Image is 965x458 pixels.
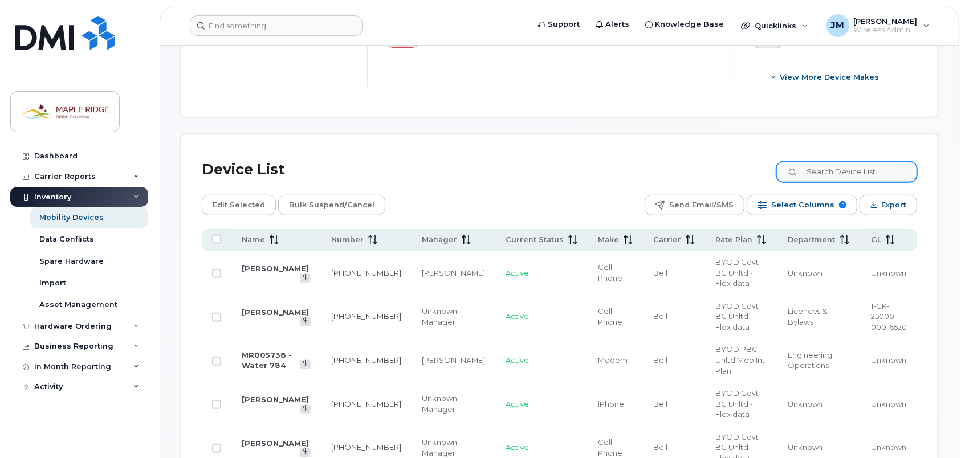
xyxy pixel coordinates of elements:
button: Export [860,195,917,215]
a: Knowledge Base [637,13,732,36]
span: Unknown [871,355,906,365]
a: [PERSON_NAME] [242,395,309,404]
span: BYOD PBC Unltd Mob Int Plan [715,345,765,375]
span: Unknown [788,399,823,408]
div: Device List [202,155,285,185]
div: Unknown Manager [422,437,485,458]
span: Bell [653,312,667,321]
div: Unknown Manager [422,393,485,414]
span: Select Columns [771,197,834,214]
span: Rate Plan [715,235,752,245]
span: Unknown [788,268,823,277]
span: JM [831,19,845,32]
a: [PHONE_NUMBER] [331,312,401,321]
span: Bulk Suspend/Cancel [289,197,374,214]
span: 1-GR-25000-000-6520 [871,301,907,332]
a: View Last Bill [300,274,311,283]
div: [PERSON_NAME] [422,355,485,366]
span: Active [506,268,529,277]
a: [PERSON_NAME] [242,439,309,448]
a: [PHONE_NUMBER] [331,268,401,277]
a: [PERSON_NAME] [242,264,309,273]
span: Cell Phone [598,263,622,283]
input: Search Device List ... [776,162,917,182]
a: [PHONE_NUMBER] [331,443,401,452]
a: [PHONE_NUMBER] [331,355,401,365]
a: [PERSON_NAME] [242,308,309,317]
span: Active [506,443,529,452]
span: Unknown [788,443,823,452]
span: BYOD Govt BC Unltd - Flex data [715,301,759,332]
span: Bell [653,443,667,452]
span: GL [871,235,881,245]
span: Active [506,355,529,365]
span: BYOD Govt BC Unltd - Flex data [715,389,759,419]
a: View Last Bill [300,405,311,414]
div: [PERSON_NAME] [422,268,485,279]
span: Make [598,235,619,245]
div: Quicklinks [733,14,816,37]
button: Edit Selected [202,195,276,215]
span: Support [548,19,580,30]
a: View Last Bill [300,317,311,326]
span: Export [881,197,906,214]
button: View More Device Makes [752,67,899,87]
button: Select Columns 9 [747,195,857,215]
span: Current Status [506,235,564,245]
span: Active [506,312,529,321]
div: Jeff Melanson [819,14,938,37]
span: Bell [653,355,667,365]
a: Support [530,13,588,36]
span: Knowledge Base [655,19,724,30]
span: [PERSON_NAME] [854,17,918,26]
span: BYOD Govt BC Unltd - Flex data [715,257,759,288]
span: Cell Phone [598,437,622,457]
span: iPhone [598,399,624,408]
div: Unknown Manager [422,306,485,327]
span: View More Device Makes [780,72,879,83]
span: Send Email/SMS [669,197,734,214]
span: Manager [422,235,457,245]
span: Active [506,399,529,408]
a: View Last Bill [300,448,311,457]
button: Bulk Suspend/Cancel [278,195,385,215]
a: View Last Bill [300,360,311,369]
a: Alerts [588,13,637,36]
span: Engineering Operations [788,350,833,370]
span: Bell [653,268,667,277]
span: Bell [653,399,667,408]
span: Modem [598,355,628,365]
span: Name [242,235,265,245]
span: Cell Phone [598,306,622,326]
span: Wireless Admin [854,26,918,35]
span: Quicklinks [755,21,796,30]
span: Department [788,235,836,245]
span: Unknown [871,268,906,277]
span: Alerts [605,19,629,30]
a: MR005738 - Water 784 [242,350,292,370]
span: Unknown [871,443,906,452]
span: 9 [839,201,846,208]
span: Carrier [653,235,681,245]
span: Unknown [871,399,906,408]
span: Licences & Bylaws [788,306,828,326]
span: Edit Selected [213,197,265,214]
button: Send Email/SMS [645,195,744,215]
input: Find something... [190,15,363,36]
a: [PHONE_NUMBER] [331,399,401,408]
span: Number [331,235,364,245]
